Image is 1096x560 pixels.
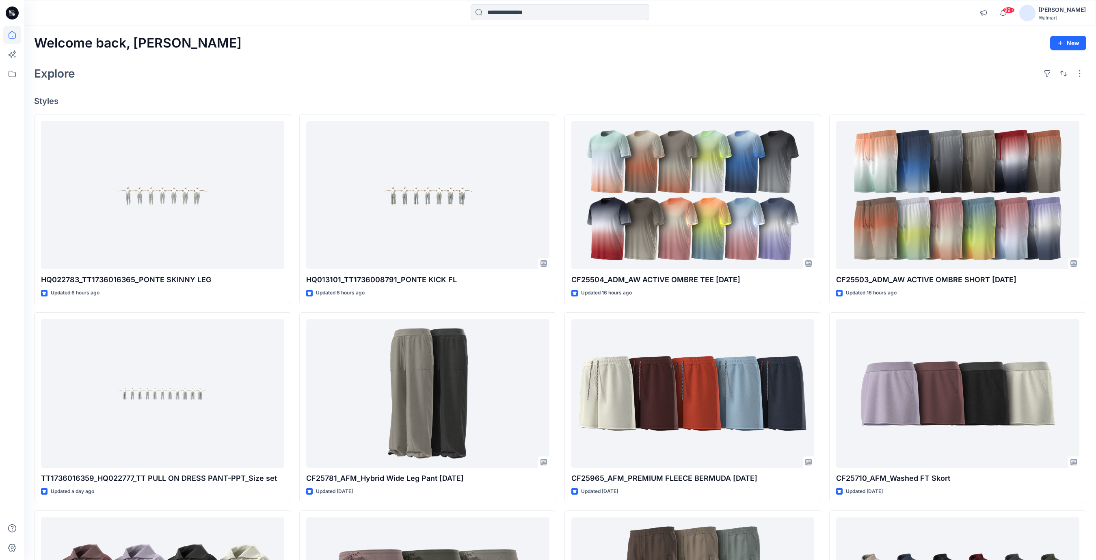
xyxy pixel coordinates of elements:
p: HQ013101_TT1736008791_PONTE KICK FL [306,274,549,285]
a: HQ022783_TT1736016365_PONTE SKINNY LEG [41,121,284,270]
a: CF25965_AFM_PREMIUM FLEECE BERMUDA 24JUL25 [571,319,815,468]
p: TT1736016359_HQ022777_TT PULL ON DRESS PANT-PPT_Size set [41,473,284,484]
a: CF25503_ADM_AW ACTIVE OMBRE SHORT 23MAY25 [836,121,1079,270]
p: Updated [DATE] [581,487,618,496]
p: Updated a day ago [51,487,94,496]
p: CF25781_AFM_Hybrid Wide Leg Pant [DATE] [306,473,549,484]
a: CF25781_AFM_Hybrid Wide Leg Pant 24JUL25 [306,319,549,468]
a: TT1736016359_HQ022777_TT PULL ON DRESS PANT-PPT_Size set [41,319,284,468]
h4: Styles [34,96,1086,106]
p: Updated 6 hours ago [316,289,365,297]
h2: Welcome back, [PERSON_NAME] [34,36,242,51]
p: CF25504_ADM_AW ACTIVE OMBRE TEE [DATE] [571,274,815,285]
p: CF25503_ADM_AW ACTIVE OMBRE SHORT [DATE] [836,274,1079,285]
p: Updated 6 hours ago [51,289,99,297]
p: Updated [DATE] [316,487,353,496]
p: Updated [DATE] [846,487,883,496]
div: Walmart [1039,15,1086,21]
p: Updated 16 hours ago [846,289,897,297]
img: avatar [1019,5,1035,21]
h2: Explore [34,67,75,80]
p: CF25965_AFM_PREMIUM FLEECE BERMUDA [DATE] [571,473,815,484]
a: CF25504_ADM_AW ACTIVE OMBRE TEE 23MAY25 [571,121,815,270]
a: HQ013101_TT1736008791_PONTE KICK FL [306,121,549,270]
p: HQ022783_TT1736016365_PONTE SKINNY LEG [41,274,284,285]
p: CF25710_AFM_Washed FT Skort [836,473,1079,484]
button: New [1050,36,1086,50]
div: [PERSON_NAME] [1039,5,1086,15]
a: CF25710_AFM_Washed FT Skort [836,319,1079,468]
span: 99+ [1003,7,1015,13]
p: Updated 16 hours ago [581,289,632,297]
